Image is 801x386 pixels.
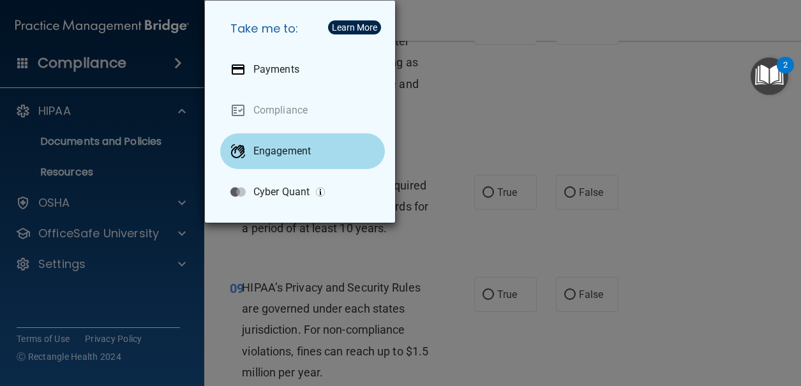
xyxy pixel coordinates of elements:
[220,52,385,87] a: Payments
[328,20,381,34] button: Learn More
[332,23,377,32] div: Learn More
[220,11,385,47] h5: Take me to:
[253,63,299,76] p: Payments
[220,174,385,210] a: Cyber Quant
[783,65,788,82] div: 2
[253,145,311,158] p: Engagement
[751,57,788,95] button: Open Resource Center, 2 new notifications
[220,133,385,169] a: Engagement
[253,186,310,198] p: Cyber Quant
[220,93,385,128] a: Compliance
